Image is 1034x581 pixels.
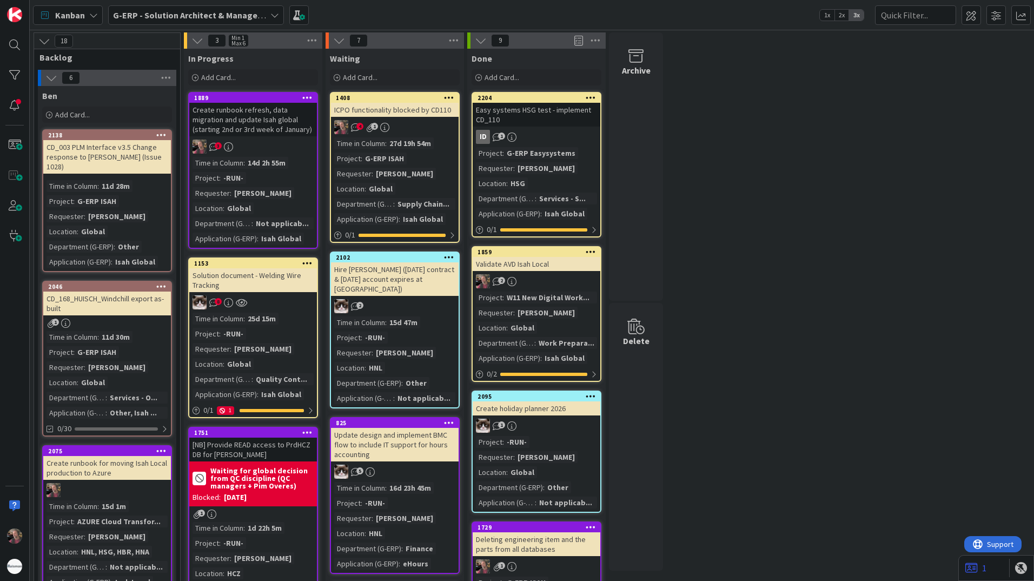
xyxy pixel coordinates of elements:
[201,72,236,82] span: Add Card...
[403,377,429,389] div: Other
[366,362,385,374] div: HNL
[965,562,986,575] a: 1
[189,295,317,309] div: Kv
[473,419,600,433] div: Kv
[107,392,160,404] div: Services - O...
[504,147,578,159] div: G-ERP Easysystems
[515,307,578,319] div: [PERSON_NAME]
[385,482,387,494] span: :
[372,347,373,359] span: :
[334,137,385,149] div: Time in Column
[193,202,223,214] div: Location
[243,522,245,534] span: :
[473,367,600,381] div: 0/2
[47,392,105,404] div: Department (G-ERP)
[345,229,355,241] span: 0 / 1
[476,292,502,303] div: Project
[476,193,535,204] div: Department (G-ERP)
[193,373,251,385] div: Department (G-ERP)
[473,401,600,415] div: Create holiday planner 2026
[251,373,253,385] span: :
[73,195,75,207] span: :
[622,64,651,77] div: Archive
[193,172,219,184] div: Project
[193,217,251,229] div: Department (G-ERP)
[189,103,317,136] div: Create runbook refresh, data migration and update Isah global (starting 2nd or 3rd week of January)
[536,497,595,509] div: Not applicab...
[364,527,366,539] span: :
[334,347,372,359] div: Requester
[224,492,247,503] div: [DATE]
[75,516,163,527] div: AZURE Cloud Transfor...
[334,465,348,479] img: Kv
[875,5,956,25] input: Quick Filter...
[536,337,597,349] div: Work Prepara...
[231,35,244,41] div: Min 1
[334,120,348,134] img: BF
[224,202,254,214] div: Global
[476,352,540,364] div: Application (G-ERP)
[473,392,600,401] div: 2095
[47,346,73,358] div: Project
[540,208,542,220] span: :
[99,500,129,512] div: 15d 1m
[473,93,600,127] div: 2204Easy systems HSG test - implement CD_110
[223,202,224,214] span: :
[85,361,148,373] div: [PERSON_NAME]
[393,392,395,404] span: :
[43,282,171,315] div: 2046CD_168_HUISCH_Windchill export as-built
[47,531,84,543] div: Requester
[47,195,73,207] div: Project
[43,282,171,292] div: 2046
[361,497,362,509] span: :
[513,307,515,319] span: :
[243,313,245,325] span: :
[476,307,513,319] div: Requester
[362,332,388,344] div: -RUN-
[334,497,361,509] div: Project
[334,392,393,404] div: Application (G-ERP)
[473,274,600,288] div: BF
[245,157,288,169] div: 14d 2h 55m
[23,2,49,15] span: Support
[473,103,600,127] div: Easy systems HSG test - implement CD_110
[75,195,119,207] div: G-ERP ISAH
[111,256,112,268] span: :
[542,352,587,364] div: Isah Global
[97,500,99,512] span: :
[498,421,505,428] span: 1
[334,316,385,328] div: Time in Column
[7,529,22,544] img: BF
[84,210,85,222] span: :
[372,512,373,524] span: :
[623,334,649,347] div: Delete
[331,299,459,313] div: Kv
[387,316,420,328] div: 15d 47m
[502,436,504,448] span: :
[194,429,317,437] div: 1751
[513,162,515,174] span: :
[221,328,246,340] div: -RUN-
[476,337,534,349] div: Department (G-ERP)
[515,162,578,174] div: [PERSON_NAME]
[258,233,304,245] div: Isah Global
[245,313,279,325] div: 25d 15m
[362,497,388,509] div: -RUN-
[224,358,254,370] div: Global
[47,226,77,237] div: Location
[373,347,436,359] div: [PERSON_NAME]
[194,94,317,102] div: 1889
[193,492,221,503] div: Blocked:
[331,120,459,134] div: BF
[188,53,234,64] span: In Progress
[43,140,171,174] div: CD_003 PLM Interface v3.5 Change response to [PERSON_NAME] (Issue 1028)
[245,522,284,534] div: 1d 22h 5m
[473,247,600,271] div: 1859Validate AVD Isah Local
[473,257,600,271] div: Validate AVD Isah Local
[219,328,221,340] span: :
[476,130,490,144] div: ID
[47,516,73,527] div: Project
[361,153,362,164] span: :
[371,123,378,130] span: 1
[55,110,90,120] span: Add Card...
